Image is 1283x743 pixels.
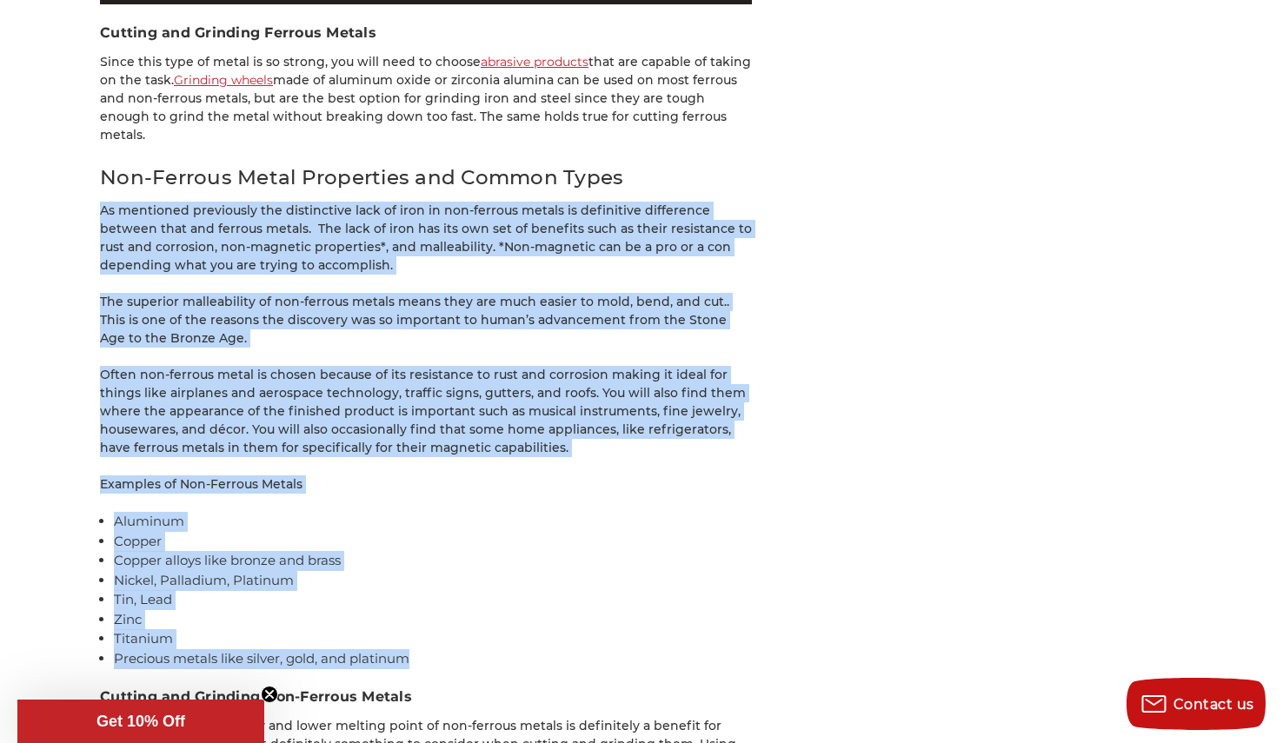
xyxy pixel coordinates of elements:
[1127,678,1266,730] button: Contact us
[100,23,752,43] h3: Cutting and Grinding Ferrous Metals
[481,54,588,70] a: abrasive products
[174,72,273,88] a: Grinding wheels
[100,687,752,707] h3: Cutting and Grinding Non-Ferrous Metals
[114,629,752,649] li: Titanium
[96,713,185,730] span: Get 10% Off
[100,293,752,348] p: The superior malleability of non-ferrous metals means they are much easier to mold, bend, and cut...
[100,202,752,275] p: As mentioned previously the distinctive lack of iron in non-ferrous metals is definitive differen...
[114,512,752,532] li: Aluminum
[100,163,752,193] h2: Non-Ferrous Metal Properties and Common Types
[1173,696,1254,713] span: Contact us
[114,571,752,591] li: Nickel, Palladium, Platinum
[114,649,752,669] li: Precious metals like silver, gold, and platinum
[114,590,752,610] li: Tin, Lead
[114,532,752,552] li: Copper
[100,366,752,457] p: Often non-ferrous metal is chosen because of its resistance to rust and corrosion making it ideal...
[17,700,264,743] div: Get 10% OffClose teaser
[100,53,752,144] p: Since this type of metal is so strong, you will need to choose that are capable of taking on the ...
[100,475,752,494] p: Examples of Non-Ferrous Metals
[114,551,752,571] li: Copper alloys like bronze and brass
[261,686,278,703] button: Close teaser
[114,610,752,630] li: Zinc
